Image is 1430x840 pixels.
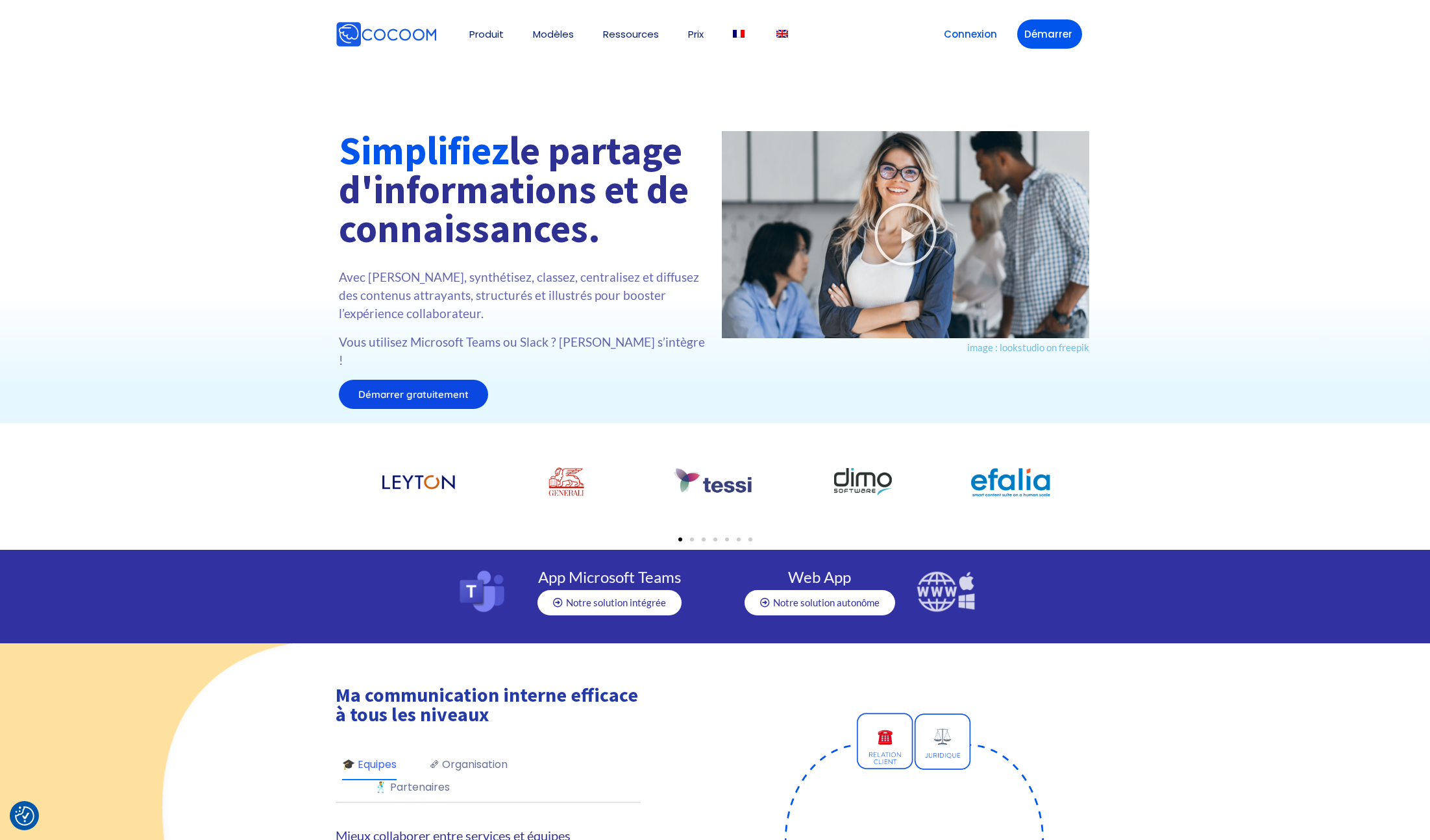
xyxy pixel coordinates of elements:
span: Go to slide 7 [748,537,752,541]
h1: le partage d'informations et de connaissances. [339,131,709,248]
span: Go to slide 2 [690,537,694,541]
span: Notre solution intégrée [566,598,666,608]
h1: Ma communication interne efficace à tous les niveaux [336,685,641,724]
img: Anglais [776,30,788,38]
img: Cocoom [336,21,437,47]
font: Simplifiez [339,126,509,175]
a: Démarrer [1017,19,1082,49]
a: Modèles [533,29,574,39]
span: Démarrer gratuitement [358,389,469,399]
button: Consent Preferences [15,806,34,826]
span: Go to slide 6 [737,537,741,541]
img: Revisit consent button [15,806,34,826]
a: Prix [688,29,704,39]
p: Avec [PERSON_NAME], synthétisez, classez, centralisez et diffusez des contenus attrayants, struct... [339,268,709,323]
h4: Web App [735,569,904,585]
p: Vous utilisez Microsoft Teams ou Slack ? [PERSON_NAME] s’intègre ! [339,333,709,369]
a: 🎓 Equipes [342,756,397,779]
a: Produit [469,29,504,39]
span: Go to slide 3 [702,537,706,541]
a: Démarrer gratuitement [339,380,488,409]
a: Ressources [603,29,659,39]
span: Go to slide 5 [725,537,729,541]
a: Notre solution intégrée [537,590,682,615]
a: 🗞 Organisation [429,756,508,779]
span: Go to slide 4 [713,537,717,541]
a: image : lookstudio on freepik [967,341,1089,353]
a: Connexion [937,19,1004,49]
span: Go to slide 1 [678,537,682,541]
a: 🕺 Partenaires [375,779,450,802]
h4: App Microsoft Teams [524,569,695,585]
span: Notre solution autonôme [773,598,880,608]
a: Notre solution autonôme [745,590,895,615]
img: Français [733,30,745,38]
